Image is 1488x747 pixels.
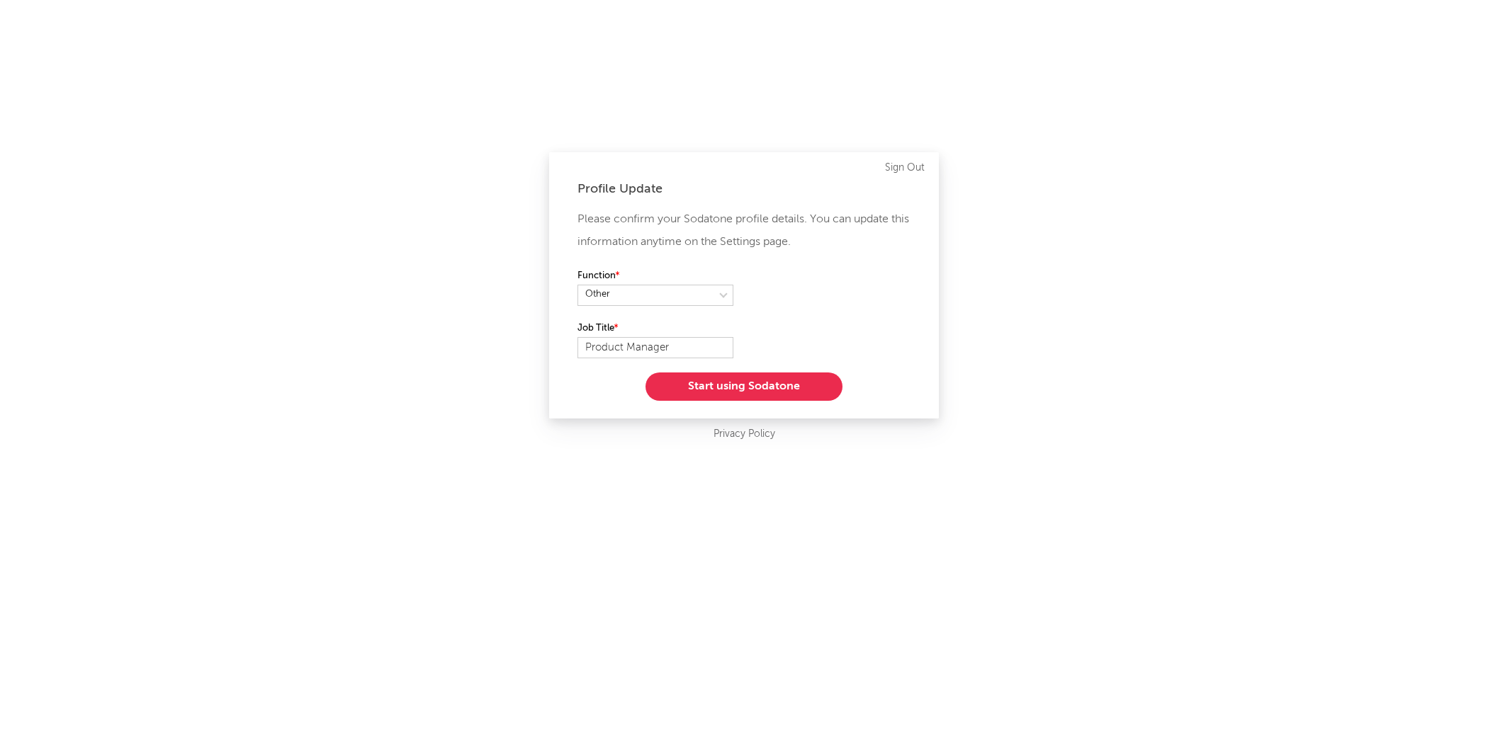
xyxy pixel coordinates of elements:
[885,159,925,176] a: Sign Out
[714,426,775,443] a: Privacy Policy
[577,268,733,285] label: Function
[646,372,842,401] button: Start using Sodatone
[577,320,733,337] label: Job Title
[577,181,911,198] div: Profile Update
[577,208,911,253] p: Please confirm your Sodatone profile details. You can update this information anytime on the Sett...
